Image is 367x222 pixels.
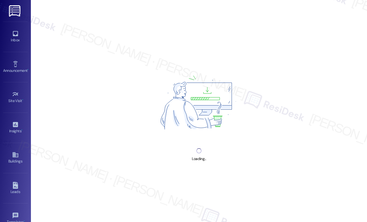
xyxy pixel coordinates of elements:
[22,98,23,102] span: •
[192,156,206,162] div: Loading...
[3,28,28,45] a: Inbox
[9,5,22,17] img: ResiDesk Logo
[3,89,28,106] a: Site Visit •
[3,180,28,197] a: Leads
[27,68,28,72] span: •
[3,119,28,136] a: Insights •
[21,128,22,132] span: •
[3,150,28,166] a: Buildings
